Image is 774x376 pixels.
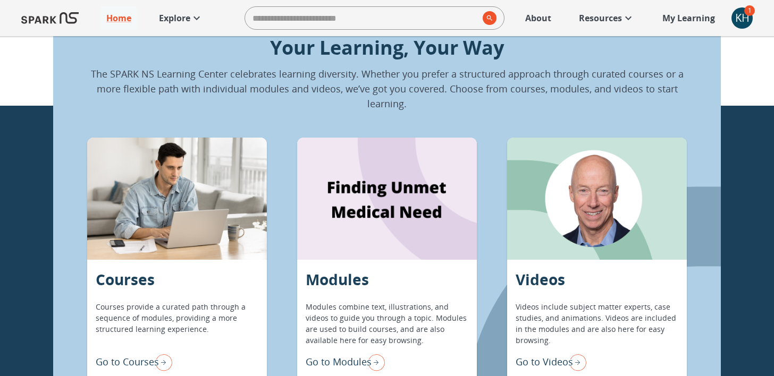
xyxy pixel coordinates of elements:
p: About [525,12,551,24]
p: Explore [159,12,190,24]
p: Go to Videos [516,355,573,369]
p: Modules [306,268,369,290]
p: Videos include subject matter experts, case studies, and animations. Videos are included in the m... [516,301,678,346]
a: About [520,6,557,30]
p: Modules combine text, illustrations, and videos to guide you through a topic. Modules are used to... [306,301,468,346]
img: right arrow [565,351,586,373]
p: Courses [96,268,155,290]
button: account of current user [731,7,753,29]
div: Modules [297,138,477,260]
button: search [478,7,497,29]
p: Go to Courses [96,355,159,369]
img: Logo of SPARK at Stanford [21,5,79,31]
div: Go to Courses [96,351,172,373]
div: Videos [507,138,687,260]
div: Go to Videos [516,351,586,373]
p: Resources [579,12,622,24]
p: The SPARK NS Learning Center celebrates learning diversity. Whether you prefer a structured appro... [87,66,687,111]
a: Explore [154,6,208,30]
img: right arrow [364,351,385,373]
p: Videos [516,268,565,290]
p: Courses provide a curated path through a sequence of modules, providing a more structured learnin... [96,301,258,346]
a: Resources [574,6,640,30]
a: My Learning [657,6,721,30]
a: Home [101,6,137,30]
p: Go to Modules [306,355,372,369]
div: Go to Modules [306,351,385,373]
p: Home [106,12,131,24]
p: My Learning [662,12,715,24]
div: Courses [87,138,267,260]
span: 1 [744,5,755,16]
p: Your Learning, Your Way [87,33,687,62]
div: KH [731,7,753,29]
img: right arrow [151,351,172,373]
